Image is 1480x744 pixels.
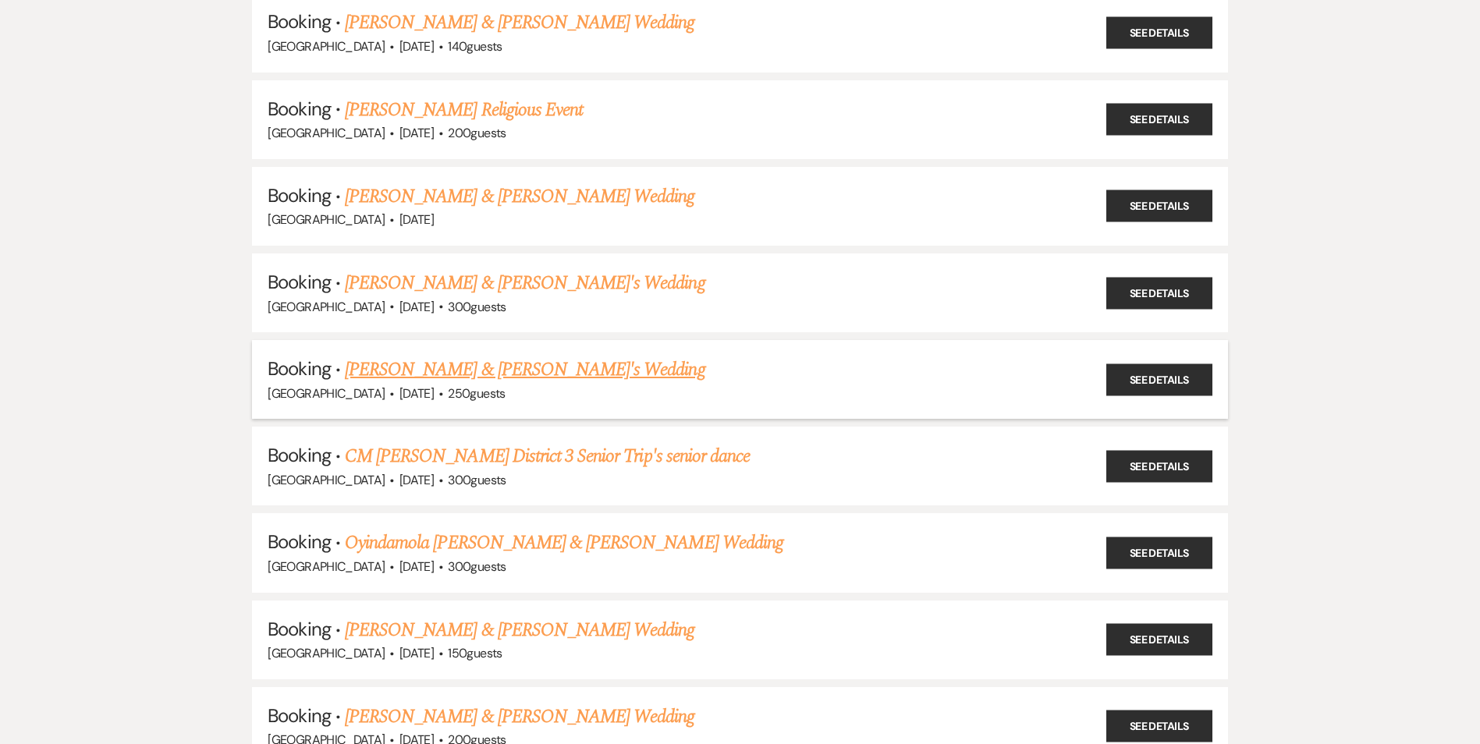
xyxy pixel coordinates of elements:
a: CM [PERSON_NAME] District 3 Senior Trip's senior dance [345,442,750,470]
a: [PERSON_NAME] & [PERSON_NAME] Wedding [345,616,694,644]
a: See Details [1106,450,1212,482]
span: [GEOGRAPHIC_DATA] [268,38,385,55]
span: [GEOGRAPHIC_DATA] [268,472,385,488]
a: See Details [1106,104,1212,136]
span: [DATE] [399,211,434,228]
a: [PERSON_NAME] Religious Event [345,96,583,124]
a: [PERSON_NAME] & [PERSON_NAME]'s Wedding [345,356,705,384]
span: [GEOGRAPHIC_DATA] [268,125,385,141]
span: 200 guests [448,125,506,141]
span: Booking [268,530,330,554]
span: [DATE] [399,125,434,141]
a: See Details [1106,624,1212,656]
a: See Details [1106,537,1212,569]
a: [PERSON_NAME] & [PERSON_NAME] Wedding [345,182,694,211]
a: [PERSON_NAME] & [PERSON_NAME] Wedding [345,9,694,37]
span: [DATE] [399,558,434,575]
a: See Details [1106,363,1212,395]
span: 150 guests [448,645,502,661]
span: Booking [268,97,330,121]
span: Booking [268,443,330,467]
span: [DATE] [399,38,434,55]
a: [PERSON_NAME] & [PERSON_NAME] Wedding [345,703,694,731]
a: See Details [1106,710,1212,742]
span: [GEOGRAPHIC_DATA] [268,299,385,315]
span: Booking [268,9,330,34]
a: See Details [1106,277,1212,309]
span: [GEOGRAPHIC_DATA] [268,211,385,228]
a: See Details [1106,16,1212,48]
span: 300 guests [448,558,506,575]
span: 300 guests [448,472,506,488]
span: 250 guests [448,385,505,402]
span: 300 guests [448,299,506,315]
span: [DATE] [399,472,434,488]
span: [DATE] [399,299,434,315]
span: [GEOGRAPHIC_DATA] [268,558,385,575]
span: Booking [268,617,330,641]
span: [DATE] [399,645,434,661]
span: [GEOGRAPHIC_DATA] [268,645,385,661]
a: [PERSON_NAME] & [PERSON_NAME]'s Wedding [345,269,705,297]
a: Oyindamola [PERSON_NAME] & [PERSON_NAME] Wedding [345,529,783,557]
span: Booking [268,183,330,207]
span: [DATE] [399,385,434,402]
span: Booking [268,270,330,294]
span: Booking [268,356,330,381]
span: [GEOGRAPHIC_DATA] [268,385,385,402]
span: Booking [268,703,330,728]
a: See Details [1106,190,1212,222]
span: 140 guests [448,38,502,55]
